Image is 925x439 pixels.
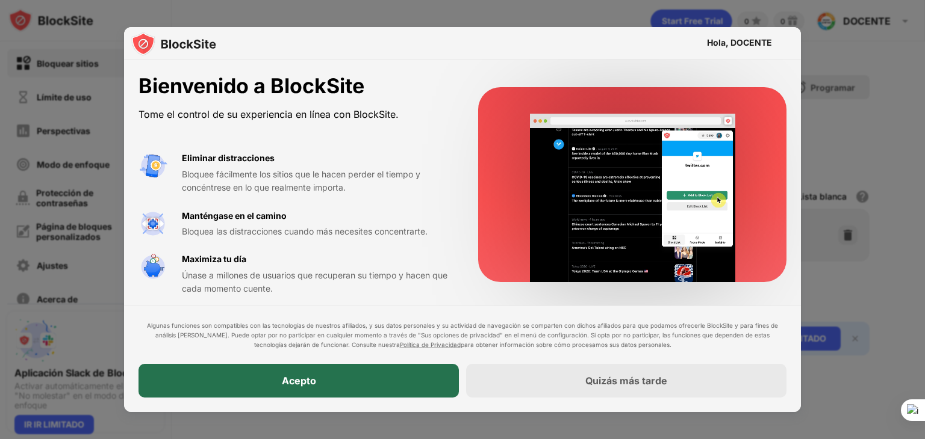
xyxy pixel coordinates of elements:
[182,254,246,264] font: Maximiza tu día
[131,32,216,56] img: logo-blocksite.svg
[147,322,778,348] font: Algunas funciones son compatibles con las tecnologías de nuestros afiliados, y sus datos personal...
[182,226,428,236] font: Bloquea las distracciones cuando más necesites concentrarte.
[182,270,447,293] font: Únase a millones de usuarios que recuperan su tiempo y hacen que cada momento cuente.
[139,253,167,281] img: value-safe-time.svg
[139,209,167,238] img: value-focus.svg
[182,169,420,192] font: Bloquee fácilmente los sitios que le hacen perder el tiempo y concéntrese en lo que realmente imp...
[461,341,671,348] font: para obtener información sobre cómo procesamos sus datos personales.
[139,108,399,120] font: Tome el control de su experiencia en línea con BlockSite.
[139,152,167,180] img: value-avoid-distractions.svg
[282,375,316,387] font: Acepto
[182,153,275,163] font: Eliminar distracciones
[707,37,772,48] font: Hola, DOCENTE
[182,210,287,221] font: Manténgase en el camino
[139,73,364,98] font: Bienvenido a BlockSite
[400,341,461,348] a: Política de Privacidad
[585,375,667,387] font: Quizás más tarde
